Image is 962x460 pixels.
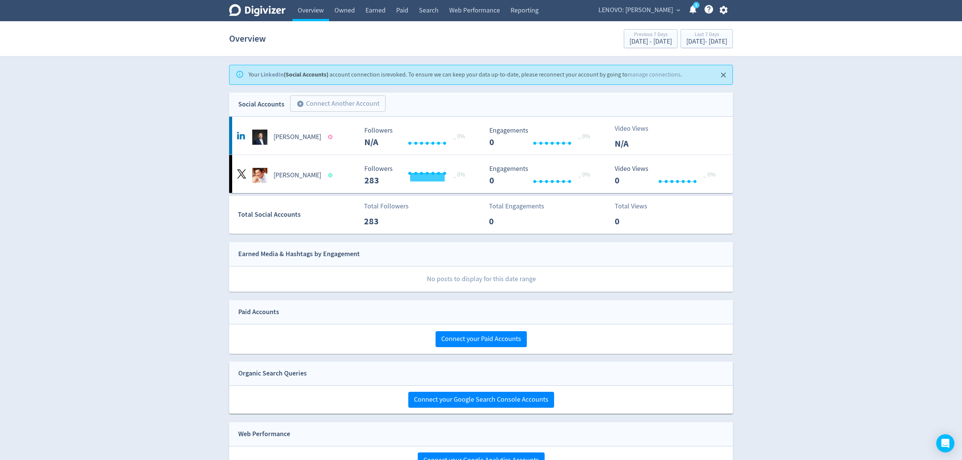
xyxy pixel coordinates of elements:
span: Connect your Paid Accounts [441,336,521,343]
button: Connect Another Account [290,95,386,112]
div: Open Intercom Messenger [936,434,954,452]
span: _ 0% [578,171,590,178]
span: _ 0% [453,171,465,178]
span: Data last synced: 7 Aug 2025, 6:02am (AEST) [328,135,335,139]
a: Connect your Paid Accounts [436,335,527,343]
div: Social Accounts [238,99,284,110]
span: _ 0% [578,133,590,140]
a: 5 [693,2,700,8]
svg: Followers --- [361,165,474,185]
div: Last 7 Days [686,32,727,38]
p: No posts to display for this date range [230,266,733,292]
h5: [PERSON_NAME] [273,133,321,142]
button: Connect your Google Search Console Accounts [408,392,554,408]
strong: (Social Accounts) [261,70,328,78]
p: Total Views [615,201,658,211]
span: add_circle [297,100,304,108]
span: _ 0% [703,171,715,178]
text: 5 [695,3,697,8]
p: N/A [615,137,658,150]
p: Total Followers [364,201,409,211]
span: _ 0% [453,133,465,140]
svg: Video Views 0 [611,165,725,185]
div: [DATE] - [DATE] [686,38,727,45]
div: Earned Media & Hashtags by Engagement [238,249,360,260]
p: 0 [489,214,533,228]
span: expand_more [675,7,682,14]
a: LinkedIn [261,70,284,78]
div: Total Social Accounts [238,209,359,220]
p: Total Engagements [489,201,544,211]
a: Connect your Google Search Console Accounts [408,395,554,404]
h5: [PERSON_NAME] [273,171,321,180]
span: Data last synced: 18 Aug 2025, 3:02pm (AEST) [328,173,335,177]
img: Eddie Ang 洪珵东 undefined [252,130,267,145]
p: Video Views [615,124,658,134]
a: Connect Another Account [284,97,386,112]
h1: Overview [229,27,266,51]
button: Connect your Paid Accounts [436,331,527,347]
div: Previous 7 Days [629,32,672,38]
a: Eddie Ang undefined[PERSON_NAME] Followers --- _ 0% Followers 283 Engagements 0 Engagements 0 _ 0... [229,155,733,193]
button: Previous 7 Days[DATE] - [DATE] [624,29,678,48]
a: manage connections [628,71,681,78]
a: Eddie Ang 洪珵东 undefined[PERSON_NAME] Followers --- _ 0% Followers N/A Engagements 0 Engagements 0... [229,117,733,155]
p: 283 [364,214,408,228]
svg: Followers --- [361,127,474,147]
svg: Engagements 0 [486,127,599,147]
span: Connect your Google Search Console Accounts [414,396,548,403]
div: Web Performance [238,429,290,440]
svg: Engagements 0 [486,165,599,185]
button: Last 7 Days[DATE]- [DATE] [681,29,733,48]
div: Paid Accounts [238,307,279,318]
div: [DATE] - [DATE] [629,38,672,45]
p: 0 [615,214,658,228]
div: Your account connection is revoked . To ensure we can keep your data up-to-date, please reconnect... [248,67,682,82]
span: LENOVO: [PERSON_NAME] [598,4,673,16]
button: LENOVO: [PERSON_NAME] [596,4,682,16]
div: Organic Search Queries [238,368,307,379]
button: Close [717,69,730,81]
img: Eddie Ang undefined [252,168,267,183]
